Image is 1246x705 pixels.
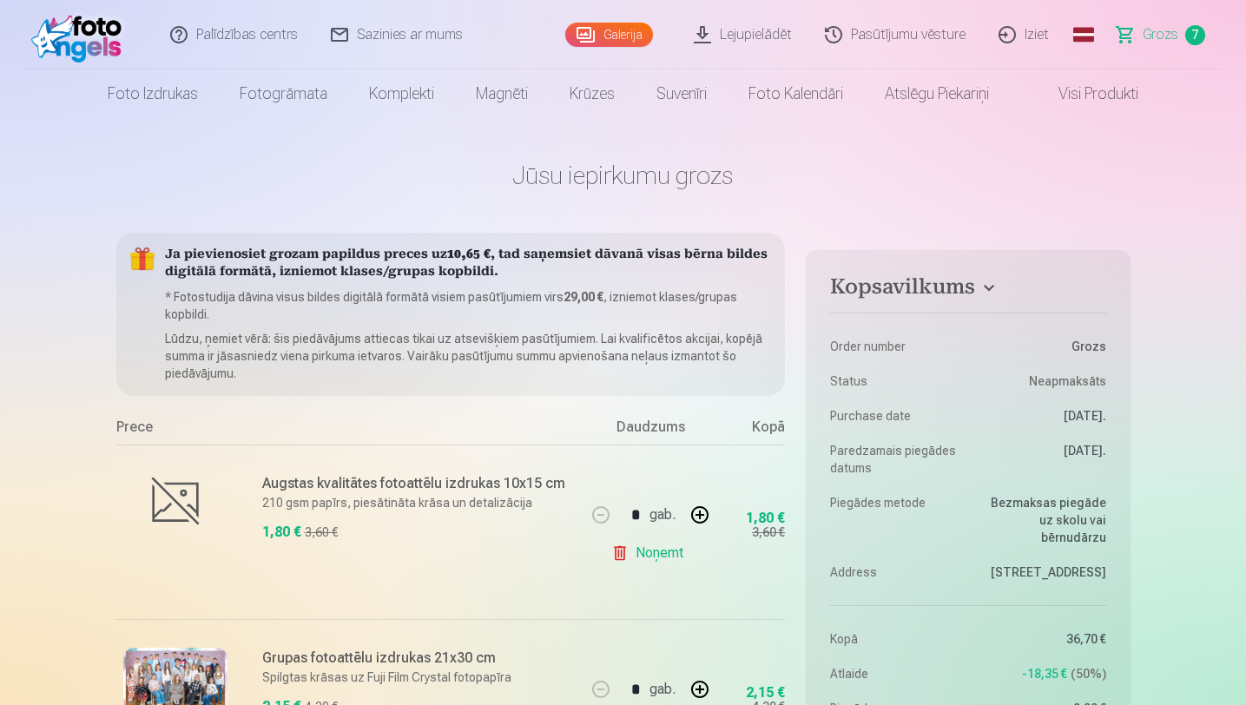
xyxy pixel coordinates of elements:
[746,513,785,524] div: 1,80 €
[585,417,715,445] div: Daudzums
[977,630,1106,648] dd: 36,70 €
[1010,69,1159,118] a: Visi produkti
[611,536,690,570] a: Noņemt
[116,160,1131,191] h1: Jūsu iepirkumu grozs
[565,23,653,47] a: Galerija
[977,494,1106,546] dd: Bezmaksas piegāde uz skolu vai bērnudārzu
[715,417,785,445] div: Kopā
[746,688,785,698] div: 2,15 €
[830,338,959,355] dt: Order number
[977,442,1106,477] dd: [DATE].
[1071,665,1106,682] span: 50 %
[549,69,636,118] a: Krūzes
[977,563,1106,581] dd: [STREET_ADDRESS]
[87,69,219,118] a: Foto izdrukas
[31,7,131,63] img: /fa1
[830,630,959,648] dt: Kopā
[728,69,864,118] a: Foto kalendāri
[455,69,549,118] a: Magnēti
[262,473,576,494] h6: Augstas kvalitātes fotoattēlu izdrukas 10x15 cm
[830,563,959,581] dt: Address
[649,494,676,536] div: gab.
[219,69,348,118] a: Fotogrāmata
[348,69,455,118] a: Komplekti
[1143,24,1178,45] span: Grozs
[1185,25,1205,45] span: 7
[165,288,772,323] p: * Fotostudija dāvina visus bildes digitālā formātā visiem pasūtījumiem virs , izniemot klases/gru...
[830,372,959,390] dt: Status
[830,442,959,477] dt: Paredzamais piegādes datums
[1029,372,1106,390] span: Neapmaksāts
[165,330,772,382] p: Lūdzu, ņemiet vērā: šis piedāvājums attiecas tikai uz atsevišķiem pasūtījumiem. Lai kvalificētos ...
[564,290,603,304] b: 29,00 €
[864,69,1010,118] a: Atslēgu piekariņi
[165,247,772,281] h5: Ja pievienosiet grozam papildus preces uz , tad saņemsiet dāvanā visas bērna bildes digitālā form...
[262,648,576,669] h6: Grupas fotoattēlu izdrukas 21x30 cm
[636,69,728,118] a: Suvenīri
[752,524,785,541] div: 3,60 €
[262,522,301,543] div: 1,80 €
[305,524,338,541] div: 3,60 €
[830,407,959,425] dt: Purchase date
[830,665,959,682] dt: Atlaide
[1022,665,1067,682] span: -18,35 €
[447,248,491,261] b: 10,65 €
[977,338,1106,355] dd: Grozs
[116,417,586,445] div: Prece
[830,494,959,546] dt: Piegādes metode
[262,494,576,511] p: 210 gsm papīrs, piesātināta krāsa un detalizācija
[977,407,1106,425] dd: [DATE].
[830,274,1105,306] button: Kopsavilkums
[262,669,576,686] p: Spilgtas krāsas uz Fuji Film Crystal fotopapīra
